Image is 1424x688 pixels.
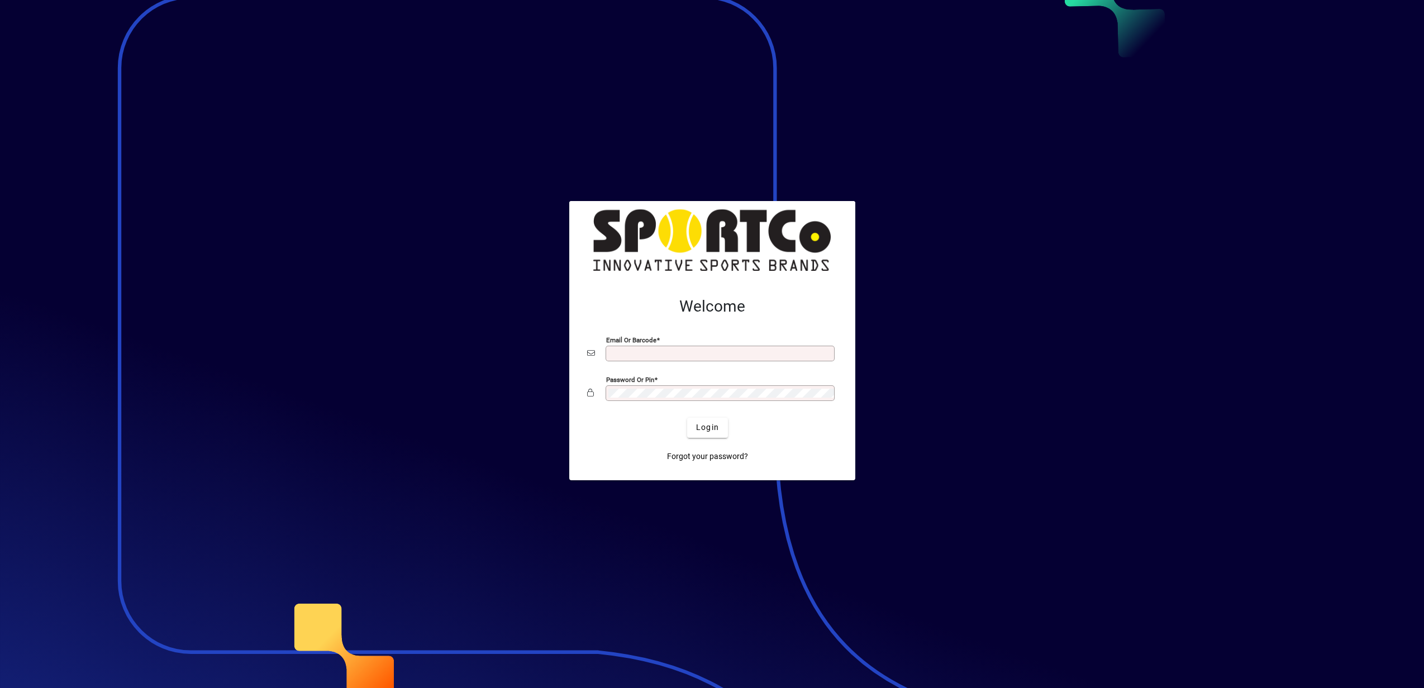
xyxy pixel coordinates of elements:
[667,451,748,462] span: Forgot your password?
[687,418,728,438] button: Login
[696,422,719,433] span: Login
[587,297,837,316] h2: Welcome
[606,375,654,383] mat-label: Password or Pin
[606,336,656,343] mat-label: Email or Barcode
[663,447,753,467] a: Forgot your password?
